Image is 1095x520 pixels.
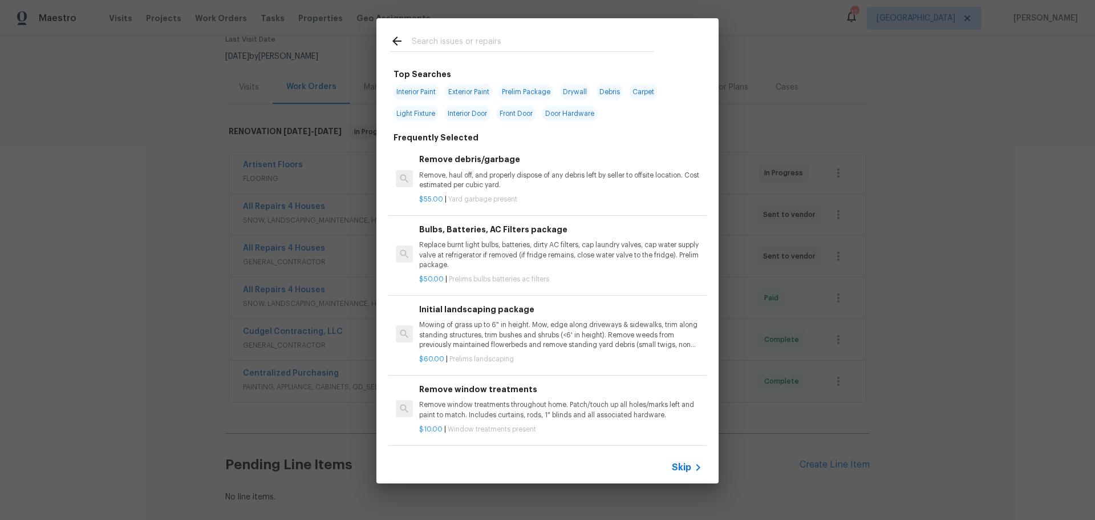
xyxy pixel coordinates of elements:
[445,84,493,100] span: Exterior Paint
[419,275,702,284] p: |
[419,196,443,203] span: $55.00
[412,34,654,51] input: Search issues or repairs
[419,400,702,420] p: Remove window treatments throughout home. Patch/touch up all holes/marks left and paint to match....
[629,84,658,100] span: Carpet
[419,383,702,396] h6: Remove window treatments
[559,84,590,100] span: Drywall
[393,84,439,100] span: Interior Paint
[419,276,444,283] span: $50.00
[542,106,598,122] span: Door Hardware
[449,276,549,283] span: Prelims bulbs batteries ac filters
[419,425,702,434] p: |
[394,131,478,144] h6: Frequently Selected
[419,240,702,269] p: Replace burnt light bulbs, batteries, dirty AC filters, cap laundry valves, cap water supply valv...
[672,462,691,473] span: Skip
[449,356,514,362] span: Prelims landscaping
[419,153,702,166] h6: Remove debris/garbage
[448,196,517,203] span: Yard garbage present
[498,84,554,100] span: Prelim Package
[596,84,623,100] span: Debris
[419,354,702,364] p: |
[448,426,536,433] span: Window treatments present
[394,68,451,80] h6: Top Searches
[419,171,702,190] p: Remove, haul off, and properly dispose of any debris left by seller to offsite location. Cost est...
[444,106,490,122] span: Interior Door
[419,320,702,349] p: Mowing of grass up to 6" in height. Mow, edge along driveways & sidewalks, trim along standing st...
[393,106,439,122] span: Light Fixture
[419,426,443,433] span: $10.00
[419,223,702,236] h6: Bulbs, Batteries, AC Filters package
[419,303,702,316] h6: Initial landscaping package
[496,106,536,122] span: Front Door
[419,195,702,204] p: |
[419,356,444,362] span: $60.00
